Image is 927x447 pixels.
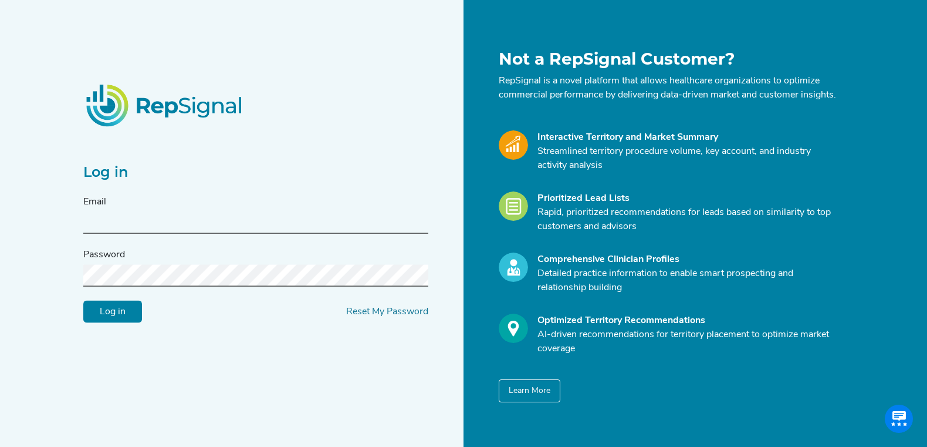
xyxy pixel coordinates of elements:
img: Leads_Icon.28e8c528.svg [499,191,528,221]
div: Interactive Territory and Market Summary [537,130,837,144]
button: Learn More [499,379,560,402]
img: Optimize_Icon.261f85db.svg [499,314,528,343]
h2: Log in [83,164,428,181]
label: Email [83,195,106,209]
p: Rapid, prioritized recommendations for leads based on similarity to top customers and advisors [537,206,837,234]
a: Reset My Password [346,307,428,317]
p: Streamlined territory procedure volume, key account, and industry activity analysis [537,144,837,173]
div: Comprehensive Clinician Profiles [537,253,837,267]
p: RepSignal is a novel platform that allows healthcare organizations to optimize commercial perform... [499,74,837,102]
input: Log in [83,301,142,323]
img: Profile_Icon.739e2aba.svg [499,253,528,282]
div: Prioritized Lead Lists [537,191,837,206]
label: Password [83,248,125,262]
p: Detailed practice information to enable smart prospecting and relationship building [537,267,837,295]
div: Optimized Territory Recommendations [537,314,837,328]
p: AI-driven recommendations for territory placement to optimize market coverage [537,328,837,356]
img: Market_Icon.a700a4ad.svg [499,130,528,160]
img: RepSignalLogo.20539ed3.png [72,70,258,140]
h1: Not a RepSignal Customer? [499,49,837,69]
